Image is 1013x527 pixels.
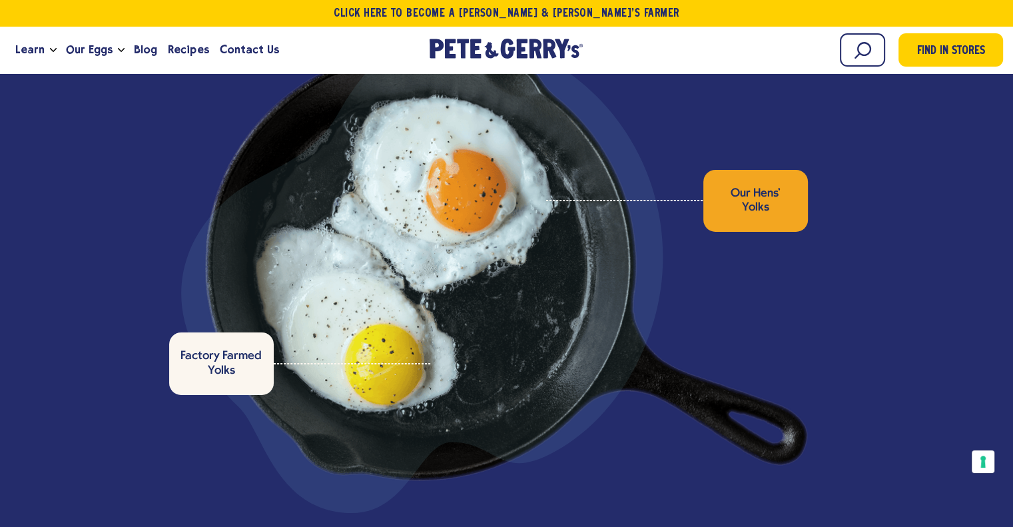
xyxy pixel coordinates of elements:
[134,41,157,58] span: Blog
[917,43,985,61] span: Find in Stores
[711,187,801,201] p: Our Hens'
[176,349,266,378] p: Factory Farmed Yolks
[118,48,125,53] button: Open the dropdown menu for Our Eggs
[220,41,279,58] span: Contact Us
[15,41,45,58] span: Learn
[898,33,1003,67] a: Find in Stores
[163,32,214,68] a: Recipes
[10,32,50,68] a: Learn
[129,32,163,68] a: Blog
[168,41,208,58] span: Recipes
[61,32,118,68] a: Our Eggs
[972,450,994,473] button: Your consent preferences for tracking technologies
[214,32,284,68] a: Contact Us
[711,201,801,215] p: Yolks
[840,33,885,67] input: Search
[50,48,57,53] button: Open the dropdown menu for Learn
[66,41,113,58] span: Our Eggs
